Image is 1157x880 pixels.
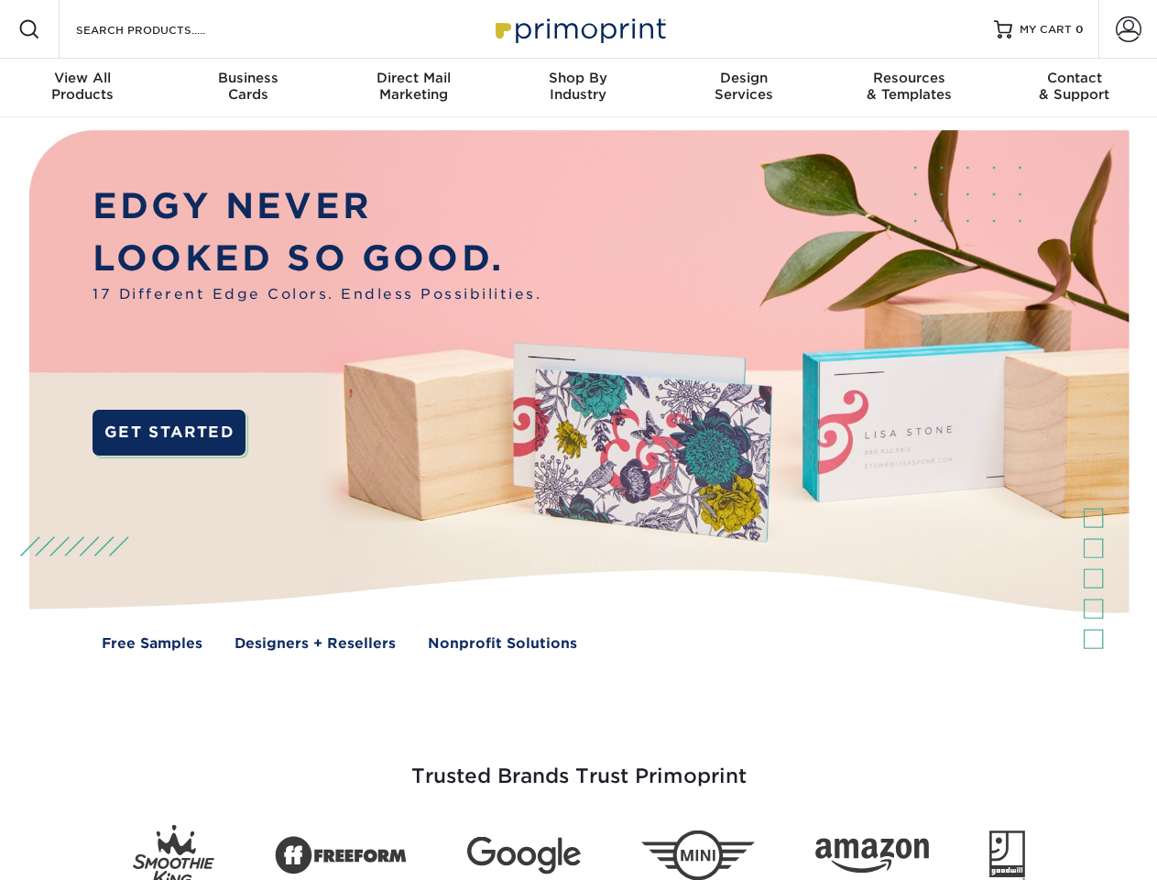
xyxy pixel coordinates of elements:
a: Direct MailMarketing [331,59,496,117]
img: Goodwill [989,830,1025,880]
span: Contact [992,70,1157,86]
a: Resources& Templates [826,59,991,117]
img: Primoprint [487,9,671,49]
input: SEARCH PRODUCTS..... [74,18,253,40]
span: Direct Mail [331,70,496,86]
div: Cards [165,70,330,103]
span: 17 Different Edge Colors. Endless Possibilities. [93,284,541,305]
a: GET STARTED [93,410,246,456]
div: Industry [496,70,660,103]
div: & Templates [826,70,991,103]
p: EDGY NEVER [93,181,541,233]
a: Designers + Resellers [235,633,396,654]
span: Resources [826,70,991,86]
div: Services [661,70,826,103]
div: & Support [992,70,1157,103]
div: Marketing [331,70,496,103]
a: Nonprofit Solutions [428,633,577,654]
a: Free Samples [102,633,202,654]
span: Business [165,70,330,86]
img: Amazon [815,839,929,874]
a: Shop ByIndustry [496,59,660,117]
p: LOOKED SO GOOD. [93,233,541,285]
a: Contact& Support [992,59,1157,117]
span: Design [661,70,826,86]
span: 0 [1075,23,1084,36]
img: Google [467,837,581,874]
h3: Trusted Brands Trust Primoprint [43,720,1115,810]
span: MY CART [1020,22,1072,38]
a: DesignServices [661,59,826,117]
span: Shop By [496,70,660,86]
a: BusinessCards [165,59,330,117]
